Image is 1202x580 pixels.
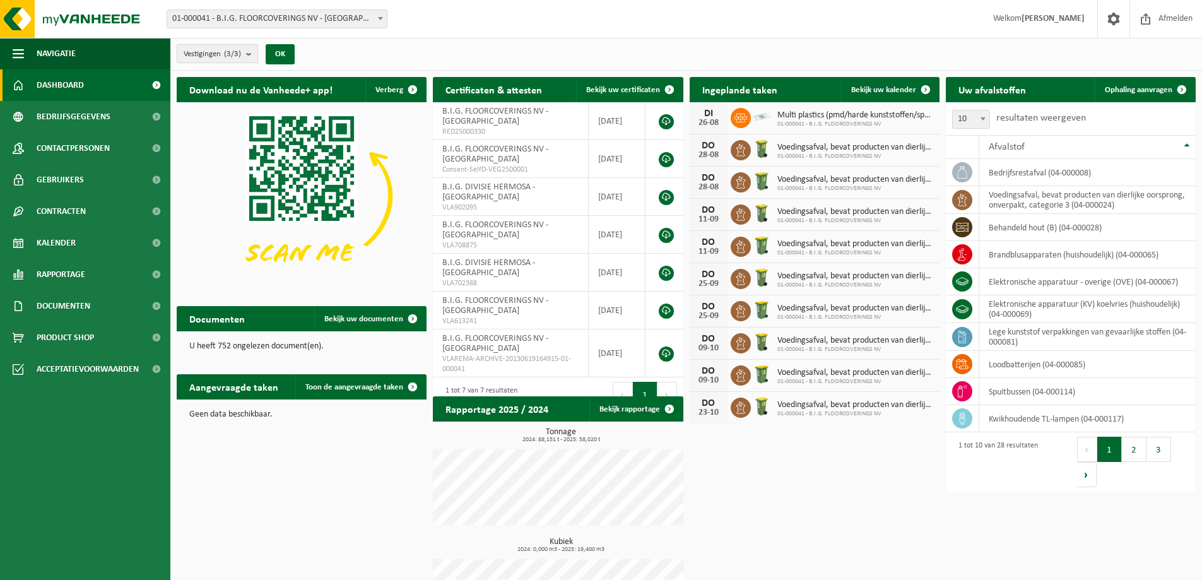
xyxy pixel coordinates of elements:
button: 1 [1097,437,1122,462]
div: DO [696,302,721,312]
span: Bekijk uw certificaten [586,86,660,94]
div: 11-09 [696,215,721,224]
div: DO [696,334,721,344]
span: Afvalstof [989,142,1025,152]
img: WB-0240-HPE-GN-50 [751,235,772,256]
td: loodbatterijen (04-000085) [979,351,1196,378]
h2: Uw afvalstoffen [946,77,1039,102]
span: B.I.G. FLOORCOVERINGS NV - [GEOGRAPHIC_DATA] [442,296,548,316]
span: 2024: 0,000 m3 - 2025: 19,400 m3 [439,547,683,553]
span: Voedingsafval, bevat producten van dierlijke oorsprong, onverpakt, categorie 3 [777,175,933,185]
span: Toon de aangevraagde taken [305,383,403,391]
a: Bekijk uw kalender [841,77,938,102]
td: [DATE] [589,254,646,292]
img: LP-SK-00500-LPE-16 [751,106,772,127]
span: 2024: 88,151 t - 2025: 58,020 t [439,437,683,443]
div: 25-09 [696,312,721,321]
span: Voedingsafval, bevat producten van dierlijke oorsprong, onverpakt, categorie 3 [777,336,933,346]
span: 01-000041 - B.I.G. FLOORCOVERINGS NV - WIELSBEKE [167,9,387,28]
div: 1 tot 10 van 28 resultaten [952,435,1038,488]
span: Voedingsafval, bevat producten van dierlijke oorsprong, onverpakt, categorie 3 [777,400,933,410]
span: Documenten [37,290,90,322]
td: elektronische apparatuur (KV) koelvries (huishoudelijk) (04-000069) [979,295,1196,323]
img: WB-0140-HPE-GN-50 [751,138,772,160]
span: Ophaling aanvragen [1105,86,1172,94]
button: Verberg [365,77,425,102]
span: B.I.G. FLOORCOVERINGS NV - [GEOGRAPHIC_DATA] [442,107,548,126]
span: B.I.G. DIVISIE HERMOSA - [GEOGRAPHIC_DATA] [442,258,535,278]
div: 1 tot 7 van 7 resultaten [439,381,517,408]
span: VLA708875 [442,240,579,251]
h2: Aangevraagde taken [177,374,291,399]
h2: Documenten [177,306,257,331]
span: 01-000041 - B.I.G. FLOORCOVERINGS NV [777,281,933,289]
label: resultaten weergeven [996,113,1086,123]
div: 09-10 [696,344,721,353]
span: Voedingsafval, bevat producten van dierlijke oorsprong, onverpakt, categorie 3 [777,271,933,281]
span: 01-000041 - B.I.G. FLOORCOVERINGS NV [777,346,933,353]
img: WB-0140-HPE-GN-50 [751,331,772,353]
span: VLA613241 [442,316,579,326]
div: DO [696,237,721,247]
p: Geen data beschikbaar. [189,410,414,419]
h3: Tonnage [439,428,683,443]
div: DI [696,109,721,119]
td: kwikhoudende TL-lampen (04-000117) [979,405,1196,432]
div: DO [696,173,721,183]
span: Gebruikers [37,164,84,196]
span: Bedrijfsgegevens [37,101,110,133]
span: 01-000041 - B.I.G. FLOORCOVERINGS NV [777,378,933,386]
span: 10 [953,110,989,128]
span: Rapportage [37,259,85,290]
div: 11-09 [696,247,721,256]
span: Kalender [37,227,76,259]
span: VLA702388 [442,278,579,288]
span: Verberg [375,86,403,94]
span: 01-000041 - B.I.G. FLOORCOVERINGS NV [777,249,933,257]
td: voedingsafval, bevat producten van dierlijke oorsprong, onverpakt, categorie 3 (04-000024) [979,186,1196,214]
td: [DATE] [589,178,646,216]
button: Next [657,382,677,407]
div: 09-10 [696,376,721,385]
span: 10 [952,110,990,129]
span: Multi plastics (pmd/harde kunststoffen/spanbanden/eps/folie naturel/folie gemeng... [777,110,933,121]
td: brandblusapparaten (huishoudelijk) (04-000065) [979,241,1196,268]
span: Product Shop [37,322,94,353]
td: lege kunststof verpakkingen van gevaarlijke stoffen (04-000081) [979,323,1196,351]
a: Bekijk uw documenten [314,306,425,331]
h2: Ingeplande taken [690,77,790,102]
img: WB-0240-HPE-GN-50 [751,364,772,385]
button: 1 [633,382,657,407]
div: DO [696,269,721,280]
span: Acceptatievoorwaarden [37,353,139,385]
td: [DATE] [589,292,646,329]
img: WB-0240-HPE-GN-50 [751,299,772,321]
button: 3 [1146,437,1171,462]
strong: [PERSON_NAME] [1022,14,1085,23]
span: Voedingsafval, bevat producten van dierlijke oorsprong, onverpakt, categorie 3 [777,143,933,153]
td: elektronische apparatuur - overige (OVE) (04-000067) [979,268,1196,295]
h2: Certificaten & attesten [433,77,555,102]
div: 28-08 [696,151,721,160]
td: [DATE] [589,140,646,178]
h3: Kubiek [439,538,683,553]
td: spuitbussen (04-000114) [979,378,1196,405]
button: Previous [613,382,633,407]
div: 23-10 [696,408,721,417]
h2: Download nu de Vanheede+ app! [177,77,345,102]
img: WB-0140-HPE-GN-50 [751,203,772,224]
td: [DATE] [589,102,646,140]
a: Bekijk uw certificaten [576,77,682,102]
span: Contactpersonen [37,133,110,164]
p: U heeft 752 ongelezen document(en). [189,342,414,351]
span: VLA902095 [442,203,579,213]
div: DO [696,366,721,376]
img: WB-0140-HPE-GN-50 [751,396,772,417]
span: 01-000041 - B.I.G. FLOORCOVERINGS NV [777,217,933,225]
span: Bekijk uw kalender [851,86,916,94]
span: Dashboard [37,69,84,101]
span: 01-000041 - B.I.G. FLOORCOVERINGS NV [777,185,933,192]
div: DO [696,141,721,151]
span: RED25000330 [442,127,579,137]
button: Next [1077,462,1097,487]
